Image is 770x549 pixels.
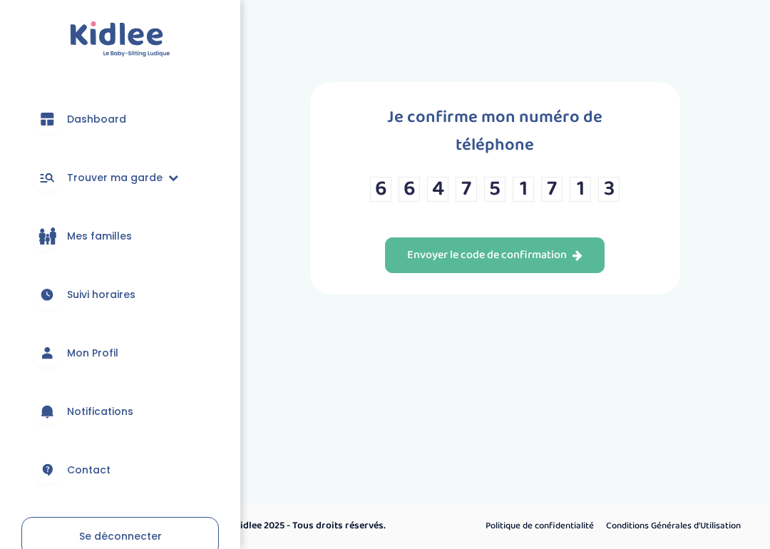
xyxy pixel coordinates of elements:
img: logo.svg [70,21,170,58]
button: Envoyer le code de confirmation [385,237,605,273]
a: Conditions Générales d’Utilisation [601,517,746,535]
a: Trouver ma garde [21,152,219,203]
a: Mes familles [21,210,219,262]
a: Contact [21,444,219,496]
span: Contact [67,463,111,478]
a: Suivi horaires [21,269,219,320]
p: © Kidlee 2025 - Tous droits réservés. [225,518,446,533]
div: Envoyer le code de confirmation [407,247,582,264]
span: Notifications [67,404,133,419]
span: Dashboard [67,112,126,127]
a: Politique de confidentialité [481,517,599,535]
h1: Je confirme mon numéro de téléphone [353,103,637,159]
a: Mon Profil [21,327,219,379]
a: Dashboard [21,93,219,145]
span: Mes familles [67,229,132,244]
span: Se déconnecter [79,529,162,543]
a: Notifications [21,386,219,437]
span: Trouver ma garde [67,170,163,185]
span: Suivi horaires [67,287,135,302]
span: Mon Profil [67,346,118,361]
